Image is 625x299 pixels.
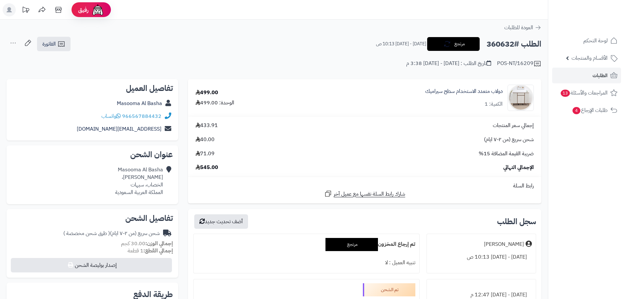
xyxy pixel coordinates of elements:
div: [DATE] - [DATE] 10:13 ص [431,251,532,264]
h3: سجل الطلب [497,218,536,225]
div: Masooma Al Basha [PERSON_NAME]، الخصاب، سيهات المملكة العربية السعودية [115,166,163,196]
span: طلبات الإرجاع [572,106,608,115]
span: 4 [573,107,580,114]
div: [PERSON_NAME] [484,241,524,248]
span: 13 [561,90,570,97]
div: 499.00 [196,89,218,96]
span: ( طرق شحن مخصصة ) [63,229,110,237]
div: الكمية: 1 [485,100,503,108]
div: تنبيه العميل : لا [198,256,415,269]
span: شارك رابط السلة نفسها مع عميل آخر [334,190,405,198]
a: Masooma Al Basha [117,99,162,107]
span: الطلبات [593,71,608,80]
a: واتساب [101,112,121,120]
div: POS-NT/16209 [497,60,541,68]
h2: طريقة الدفع [133,290,173,298]
span: 40.00 [196,136,215,143]
span: العودة للطلبات [504,24,533,32]
div: مرتجع [325,238,378,251]
span: 433.91 [196,122,218,129]
a: الفاتورة [37,37,71,51]
a: شارك رابط السلة نفسها مع عميل آخر [324,190,405,198]
span: رفيق [78,6,89,14]
span: 71.09 [196,150,215,158]
span: الإجمالي النهائي [503,164,534,171]
div: شحن سريع (من ٢-٧ ايام) [63,230,160,237]
button: إصدار بوليصة الشحن [11,258,172,272]
strong: إجمالي القطع: [143,247,173,255]
a: العودة للطلبات [504,24,541,32]
span: الفاتورة [42,40,56,48]
a: دولاب متعدد الاستخدام سطح سيراميك [425,88,503,95]
div: الوحدة: 499.00 [196,99,234,107]
small: 30.00 كجم [121,240,173,247]
div: تم الشحن [363,283,415,296]
b: تم إرجاع المخزون [378,240,415,248]
a: تحديثات المنصة [17,3,34,18]
div: تاريخ الطلب : [DATE] - [DATE] 3:38 م [406,60,491,67]
a: [EMAIL_ADDRESS][DOMAIN_NAME] [77,125,161,133]
a: المراجعات والأسئلة13 [552,85,621,101]
strong: إجمالي الوزن: [145,240,173,247]
img: 1741692446-1-90x90.jpg [508,85,533,111]
small: [DATE] - [DATE] 10:13 ص [376,41,426,47]
span: المراجعات والأسئلة [560,88,608,97]
small: 1 قطعة [128,247,173,255]
button: أضف تحديث جديد [194,214,248,229]
a: لوحة التحكم [552,33,621,49]
span: شحن سريع (من ٢-٧ ايام) [484,136,534,143]
span: ضريبة القيمة المضافة 15% [479,150,534,158]
span: إجمالي سعر المنتجات [493,122,534,129]
div: رابط السلة [191,182,539,190]
a: طلبات الإرجاع4 [552,102,621,118]
span: 545.00 [196,164,218,171]
span: لوحة التحكم [583,36,608,45]
span: الأقسام والمنتجات [572,53,608,63]
h2: عنوان الشحن [12,151,173,159]
button: مرتجع [427,37,480,51]
h2: تفاصيل العميل [12,84,173,92]
a: 966567884432 [122,112,161,120]
img: ai-face.png [91,3,104,16]
h2: الطلب #360632 [487,37,541,51]
a: الطلبات [552,68,621,83]
h2: تفاصيل الشحن [12,214,173,222]
img: logo-2.png [580,17,619,31]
